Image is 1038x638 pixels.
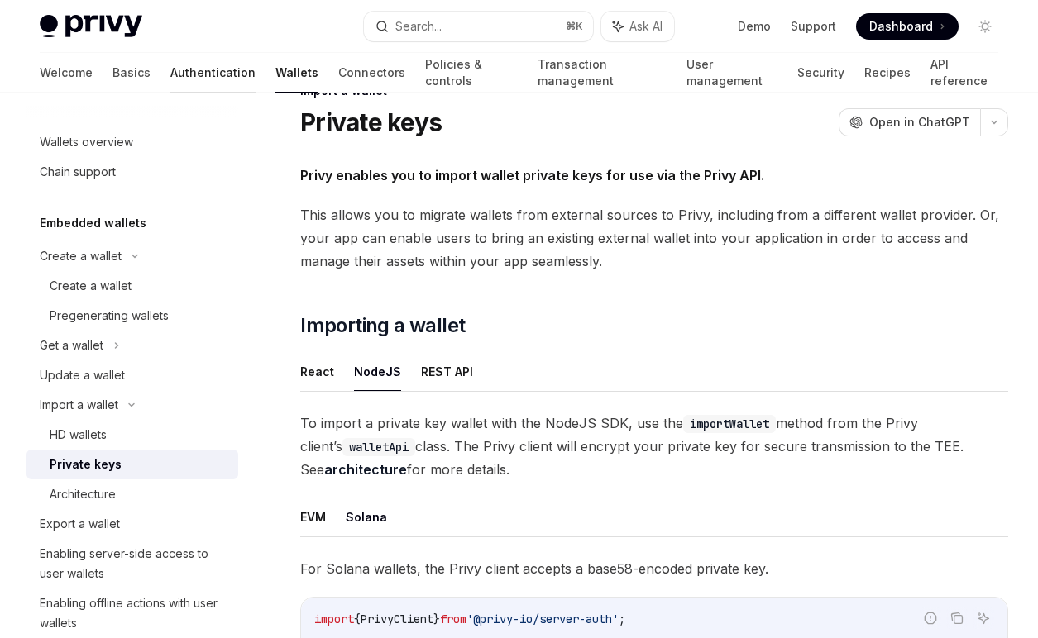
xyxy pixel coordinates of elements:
strong: Privy enables you to import wallet private keys for use via the Privy API. [300,167,764,183]
div: Wallets overview [40,132,133,152]
button: Toggle dark mode [972,13,998,40]
span: Open in ChatGPT [869,114,970,131]
a: Architecture [26,479,238,509]
code: importWallet [683,415,776,433]
div: Pregenerating wallets [50,306,169,326]
span: { [354,612,361,626]
span: Importing a wallet [300,312,465,339]
a: Chain support [26,157,238,187]
a: Basics [112,53,151,93]
a: User management [686,53,777,93]
button: React [300,352,334,391]
a: Enabling offline actions with user wallets [26,588,238,638]
button: Open in ChatGPT [839,108,980,136]
a: Private keys [26,450,238,479]
a: Update a wallet [26,360,238,390]
a: Create a wallet [26,271,238,301]
a: Security [797,53,844,93]
img: light logo [40,15,142,38]
button: REST API [421,352,473,391]
div: Chain support [40,162,116,182]
button: EVM [300,498,326,536]
a: Welcome [40,53,93,93]
div: Private keys [50,455,122,474]
button: Report incorrect code [920,607,941,629]
button: Ask AI [601,12,674,41]
a: API reference [930,53,998,93]
div: Architecture [50,484,116,504]
a: Wallets [275,53,318,93]
a: Connectors [338,53,405,93]
span: '@privy-io/server-auth' [466,612,619,626]
a: Export a wallet [26,509,238,539]
a: HD wallets [26,420,238,450]
div: Search... [395,17,442,36]
span: import [314,612,354,626]
h5: Embedded wallets [40,213,146,233]
h1: Private keys [300,107,442,137]
div: Create a wallet [40,246,122,266]
div: Enabling offline actions with user wallets [40,593,228,633]
button: Solana [346,498,387,536]
span: from [440,612,466,626]
div: Import a wallet [40,395,118,415]
span: To import a private key wallet with the NodeJS SDK, use the method from the Privy client’s class.... [300,412,1008,481]
a: Dashboard [856,13,959,40]
a: Support [791,18,836,35]
a: Pregenerating wallets [26,301,238,331]
a: Transaction management [538,53,666,93]
a: Demo [738,18,771,35]
a: architecture [324,461,407,479]
span: ⌘ K [566,20,583,33]
div: Get a wallet [40,336,103,355]
button: Copy the contents from the code block [946,607,968,629]
div: Enabling server-side access to user wallets [40,544,228,583]
span: Dashboard [869,18,933,35]
a: Wallets overview [26,127,238,157]
code: walletApi [342,438,415,456]
div: HD wallets [50,425,107,445]
span: This allows you to migrate wallets from external sources to Privy, including from a different wal... [300,203,1008,273]
button: NodeJS [354,352,401,391]
span: } [433,612,440,626]
span: Ask AI [629,18,663,35]
span: PrivyClient [361,612,433,626]
div: Export a wallet [40,514,120,534]
button: Ask AI [973,607,994,629]
span: ; [619,612,625,626]
a: Enabling server-side access to user wallets [26,539,238,588]
div: Create a wallet [50,276,132,296]
a: Authentication [170,53,256,93]
div: Update a wallet [40,365,125,385]
button: Search...⌘K [364,12,594,41]
a: Policies & controls [425,53,518,93]
a: Recipes [864,53,911,93]
span: For Solana wallets, the Privy client accepts a base58-encoded private key. [300,557,1008,580]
